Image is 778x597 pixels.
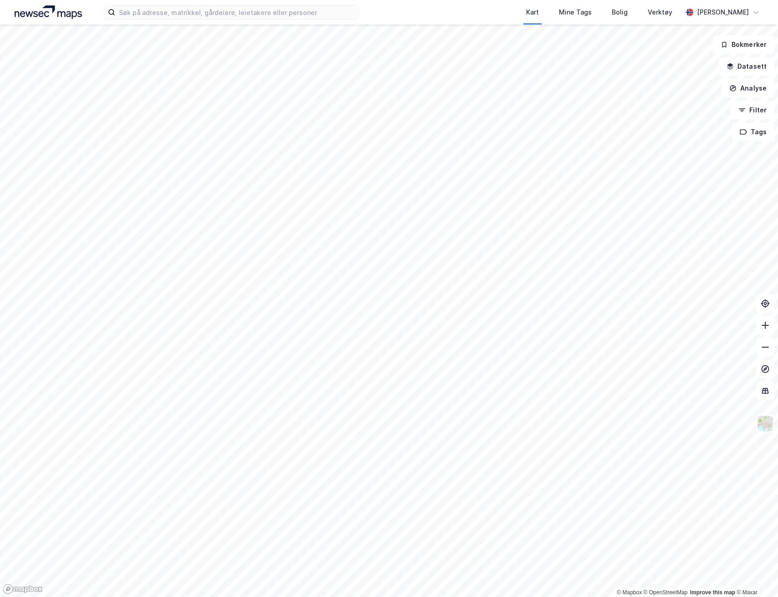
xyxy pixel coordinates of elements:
img: logo.a4113a55bc3d86da70a041830d287a7e.svg [15,5,82,19]
button: Bokmerker [713,35,774,54]
img: Z [757,415,774,432]
div: Verktøy [648,7,672,18]
a: OpenStreetMap [644,589,688,596]
div: Kart [526,7,539,18]
a: Improve this map [690,589,735,596]
div: Bolig [612,7,628,18]
iframe: Chat Widget [732,553,778,597]
input: Søk på adresse, matrikkel, gårdeiere, leietakere eller personer [115,5,358,19]
a: Mapbox [617,589,642,596]
button: Datasett [719,57,774,76]
button: Tags [732,123,774,141]
div: Mine Tags [559,7,592,18]
div: Kontrollprogram for chat [732,553,778,597]
a: Mapbox homepage [3,584,43,594]
button: Analyse [722,79,774,97]
div: [PERSON_NAME] [697,7,749,18]
button: Filter [731,101,774,119]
